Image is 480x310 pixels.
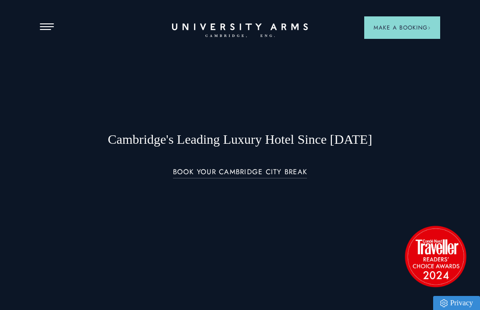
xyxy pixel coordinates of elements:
img: Arrow icon [427,26,431,30]
button: Open Menu [40,23,54,31]
img: Privacy [440,299,448,307]
button: Make a BookingArrow icon [364,16,440,39]
a: Privacy [433,296,480,310]
a: BOOK YOUR CAMBRIDGE CITY BREAK [173,168,307,179]
img: image-2524eff8f0c5d55edbf694693304c4387916dea5-1501x1501-png [400,221,471,291]
a: Home [172,23,308,38]
span: Make a Booking [374,23,431,32]
h1: Cambridge's Leading Luxury Hotel Since [DATE] [80,132,400,148]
